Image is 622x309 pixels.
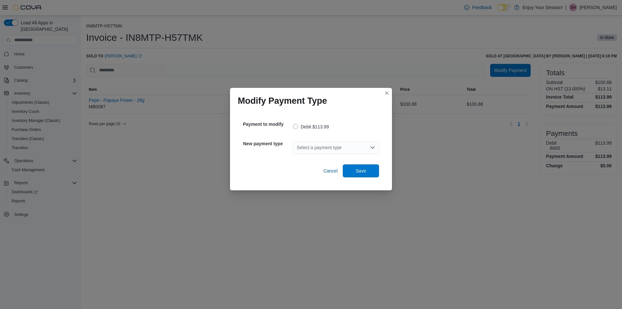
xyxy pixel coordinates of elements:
h1: Modify Payment Type [238,96,327,106]
label: Debit $113.99 [293,123,329,131]
input: Accessible screen reader label [297,144,297,151]
h5: New payment type [243,137,292,150]
button: Open list of options [370,145,375,150]
span: Cancel [323,168,338,174]
button: Closes this modal window [383,89,391,97]
h5: Payment to modify [243,118,292,131]
button: Save [343,164,379,177]
button: Cancel [321,164,340,177]
span: Save [356,168,366,174]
